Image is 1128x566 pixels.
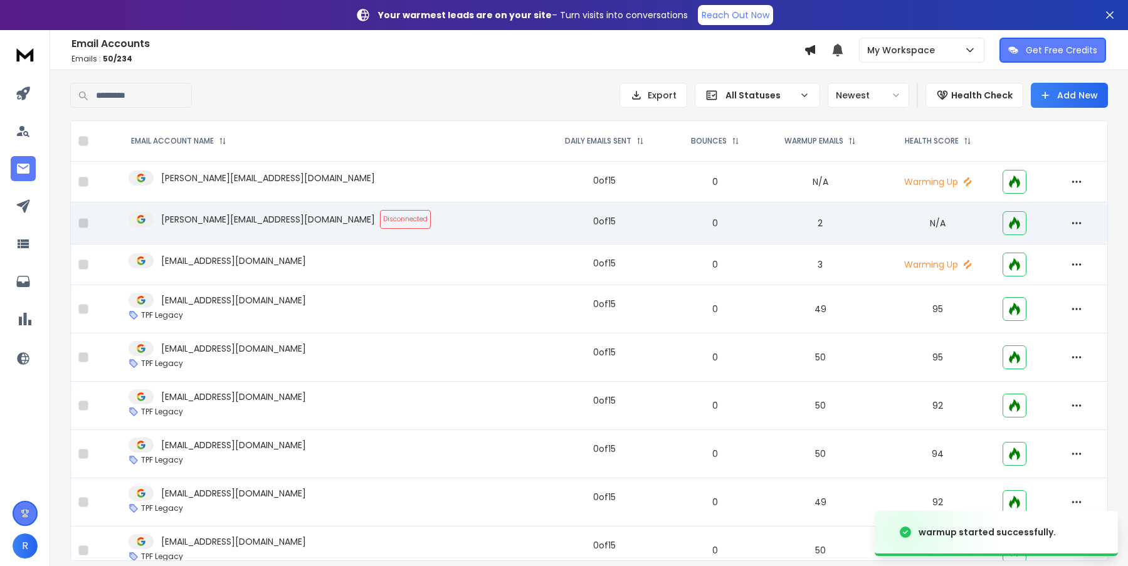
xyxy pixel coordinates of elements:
p: 0 [677,399,752,412]
td: 49 [760,285,881,333]
span: 50 / 234 [103,53,132,64]
td: 50 [760,382,881,430]
p: [EMAIL_ADDRESS][DOMAIN_NAME] [161,487,306,500]
img: logo [13,43,38,66]
div: 0 of 15 [593,174,616,187]
button: R [13,533,38,558]
p: Health Check [951,89,1013,102]
p: Get Free Credits [1026,44,1097,56]
p: [EMAIL_ADDRESS][DOMAIN_NAME] [161,294,306,307]
p: 0 [677,258,752,271]
button: Get Free Credits [999,38,1106,63]
td: 49 [760,478,881,527]
p: Reach Out Now [702,9,769,21]
p: TPF Legacy [141,552,183,562]
td: N/A [760,162,881,202]
td: 92 [881,382,995,430]
div: warmup started successfully. [919,526,1056,538]
div: 0 of 15 [593,491,616,503]
p: BOUNCES [691,136,727,146]
td: 95 [881,285,995,333]
td: 92 [881,478,995,527]
p: TPF Legacy [141,503,183,513]
p: 0 [677,217,752,229]
p: [EMAIL_ADDRESS][DOMAIN_NAME] [161,342,306,355]
div: EMAIL ACCOUNT NAME [131,136,226,146]
p: Warming Up [888,258,988,271]
a: Reach Out Now [698,5,773,25]
p: [EMAIL_ADDRESS][DOMAIN_NAME] [161,535,306,548]
td: 2 [760,202,881,244]
div: 0 of 15 [593,394,616,407]
p: TPF Legacy [141,359,183,369]
p: TPF Legacy [141,455,183,465]
p: Emails : [71,54,804,64]
td: 95 [881,333,995,382]
p: 0 [677,496,752,508]
div: 0 of 15 [593,298,616,310]
p: HEALTH SCORE [905,136,959,146]
strong: Your warmest leads are on your site [378,9,552,21]
p: [PERSON_NAME][EMAIL_ADDRESS][DOMAIN_NAME] [161,213,375,226]
p: WARMUP EMAILS [784,136,843,146]
td: 3 [760,244,881,285]
p: Warming Up [888,176,988,188]
span: Disconnected [380,210,431,229]
p: 0 [677,176,752,188]
div: 0 of 15 [593,257,616,270]
div: 0 of 15 [593,346,616,359]
div: 0 of 15 [593,539,616,552]
button: Add New [1031,83,1108,108]
p: All Statuses [725,89,794,102]
button: Newest [828,83,909,108]
td: 50 [760,333,881,382]
p: [EMAIL_ADDRESS][DOMAIN_NAME] [161,390,306,403]
h1: Email Accounts [71,36,804,51]
td: 50 [760,430,881,478]
p: My Workspace [867,44,940,56]
p: N/A [888,217,988,229]
p: [PERSON_NAME][EMAIL_ADDRESS][DOMAIN_NAME] [161,172,375,184]
p: – Turn visits into conversations [378,9,688,21]
p: TPF Legacy [141,310,183,320]
div: 0 of 15 [593,443,616,455]
p: 0 [677,544,752,557]
div: 0 of 15 [593,215,616,228]
p: 0 [677,448,752,460]
button: Export [619,83,687,108]
p: 0 [677,303,752,315]
button: Health Check [925,83,1023,108]
p: DAILY EMAILS SENT [565,136,631,146]
p: 0 [677,351,752,364]
p: [EMAIL_ADDRESS][DOMAIN_NAME] [161,439,306,451]
p: TPF Legacy [141,407,183,417]
td: 94 [881,430,995,478]
p: [EMAIL_ADDRESS][DOMAIN_NAME] [161,254,306,267]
